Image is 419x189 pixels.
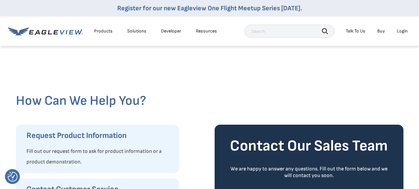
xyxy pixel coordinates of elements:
p: Fill out our request form to ask for product information or a product demonstration. [26,146,173,167]
img: Revisit consent button [8,172,18,182]
a: Register for our new Eagleview One Flight Meetup Series [DATE]. [117,4,302,12]
div: We are happy to answer any questions. Fill out the form below and we will contact you soon. [227,166,392,179]
h2: How Can We Help You? [16,93,403,109]
div: Talk To Us [346,28,365,34]
a: Buy [377,28,385,34]
a: Developer [161,28,181,34]
div: Solutions [127,28,146,34]
div: Login [397,28,408,34]
button: Consent Preferences [8,172,18,182]
h3: Request Product Information [26,130,173,141]
strong: Contact Our Sales Team [230,137,388,155]
div: Resources [196,28,217,34]
input: Search [244,25,335,38]
div: Products [94,28,113,34]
